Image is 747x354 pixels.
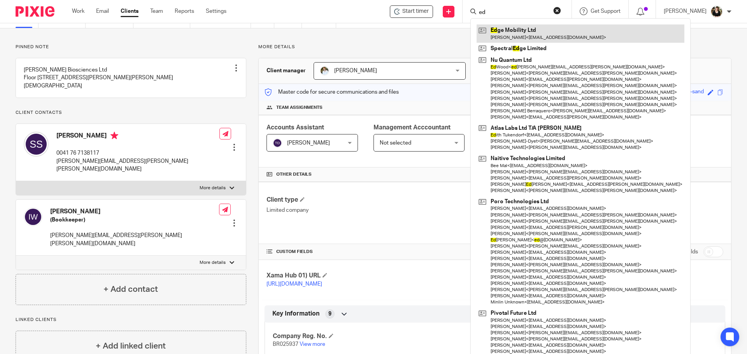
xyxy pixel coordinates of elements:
[96,7,109,15] a: Email
[24,132,49,157] img: svg%3E
[478,9,548,16] input: Search
[267,281,322,287] a: [URL][DOMAIN_NAME]
[16,6,54,17] img: Pixie
[267,124,324,131] span: Accounts Assistant
[16,317,246,323] p: Linked clients
[56,157,219,173] p: [PERSON_NAME][EMAIL_ADDRESS][PERSON_NAME][PERSON_NAME][DOMAIN_NAME]
[16,44,246,50] p: Pinned note
[267,249,495,255] h4: CUSTOM FIELDS
[96,340,166,352] h4: + Add linked client
[265,88,399,96] p: Master code for secure communications and files
[273,138,282,148] img: svg%3E
[380,140,411,146] span: Not selected
[287,140,330,146] span: [PERSON_NAME]
[664,7,707,15] p: [PERSON_NAME]
[200,260,226,266] p: More details
[267,206,495,214] p: Limited company
[50,232,219,248] p: [PERSON_NAME][EMAIL_ADDRESS][PERSON_NAME][PERSON_NAME][DOMAIN_NAME]
[390,5,433,18] div: Myria Biosciences AG
[50,216,219,224] h5: (Bookkeeper)
[24,208,42,226] img: svg%3E
[402,7,429,16] span: Start timer
[273,342,298,347] span: BR025937
[200,185,226,191] p: More details
[300,342,325,347] a: View more
[328,310,331,318] span: 9
[110,132,118,140] i: Primary
[56,149,219,157] p: 0041 76 7138117
[175,7,194,15] a: Reports
[103,283,158,295] h4: + Add contact
[710,5,723,18] img: Helen%20Campbell.jpeg
[121,7,139,15] a: Clients
[258,44,731,50] p: More details
[50,208,219,216] h4: [PERSON_NAME]
[16,110,246,116] p: Client contacts
[267,272,495,280] h4: Xama Hub 01) URL
[276,171,312,178] span: Other details
[553,7,561,14] button: Clear
[276,105,323,111] span: Team assignments
[206,7,226,15] a: Settings
[320,66,329,75] img: sarah-royle.jpg
[334,68,377,73] span: [PERSON_NAME]
[267,67,306,75] h3: Client manager
[591,9,621,14] span: Get Support
[273,332,495,340] h4: Company Reg. No.
[150,7,163,15] a: Team
[72,7,84,15] a: Work
[373,124,451,131] span: Management Acccountant
[272,310,319,318] span: Key Information
[267,196,495,204] h4: Client type
[56,132,219,141] h4: [PERSON_NAME]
